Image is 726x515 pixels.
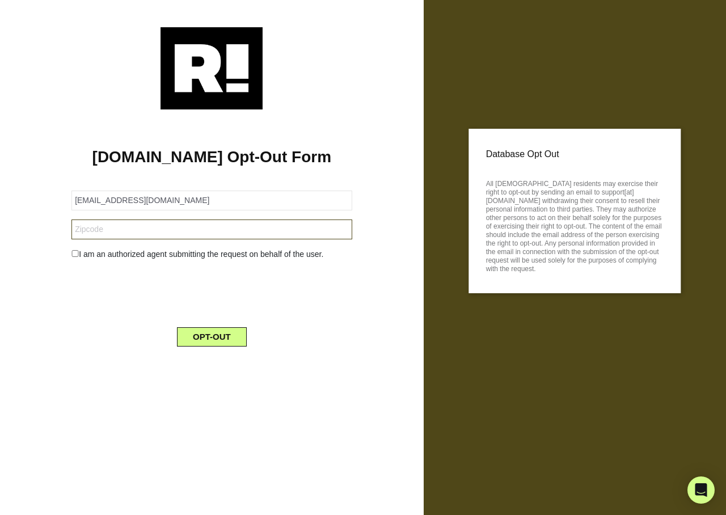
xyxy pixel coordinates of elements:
[125,269,298,314] iframe: reCAPTCHA
[486,146,664,163] p: Database Opt Out
[486,176,664,273] p: All [DEMOGRAPHIC_DATA] residents may exercise their right to opt-out by sending an email to suppo...
[71,191,352,210] input: Email Address
[687,476,715,504] div: Open Intercom Messenger
[63,248,360,260] div: I am an authorized agent submitting the request on behalf of the user.
[71,219,352,239] input: Zipcode
[161,27,263,109] img: Retention.com
[17,147,407,167] h1: [DOMAIN_NAME] Opt-Out Form
[177,327,247,347] button: OPT-OUT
